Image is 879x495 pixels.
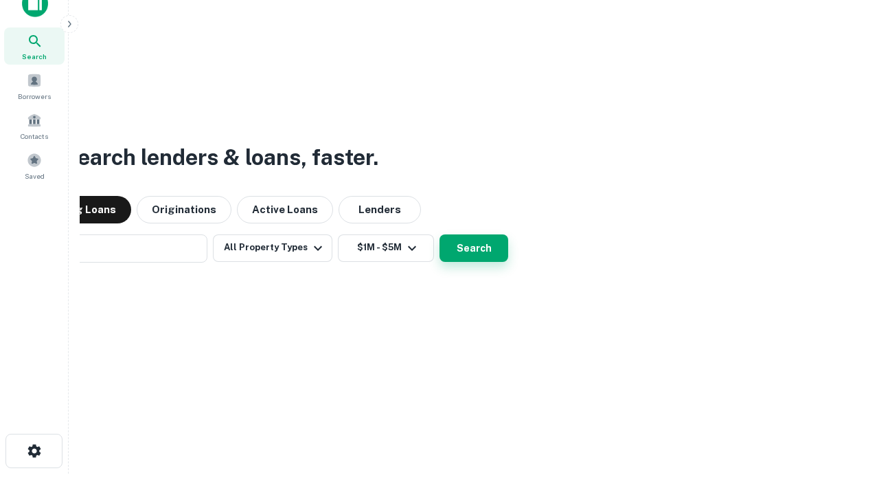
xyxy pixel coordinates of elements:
[4,107,65,144] a: Contacts
[137,196,231,223] button: Originations
[62,141,378,174] h3: Search lenders & loans, faster.
[810,385,879,451] iframe: Chat Widget
[4,67,65,104] a: Borrowers
[25,170,45,181] span: Saved
[439,234,508,262] button: Search
[4,147,65,184] a: Saved
[18,91,51,102] span: Borrowers
[237,196,333,223] button: Active Loans
[339,196,421,223] button: Lenders
[338,234,434,262] button: $1M - $5M
[4,27,65,65] a: Search
[21,131,48,142] span: Contacts
[213,234,332,262] button: All Property Types
[22,51,47,62] span: Search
